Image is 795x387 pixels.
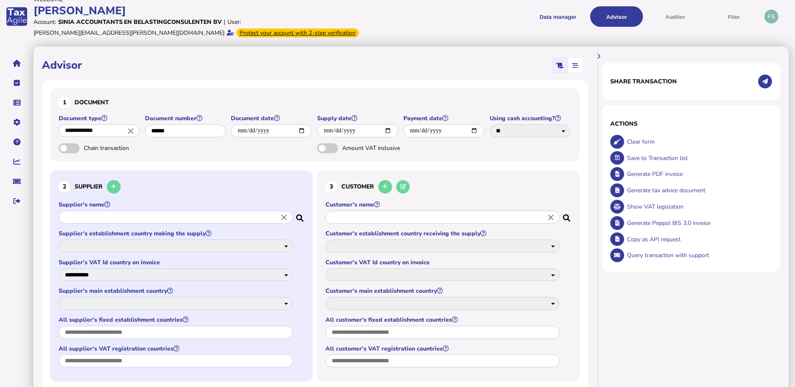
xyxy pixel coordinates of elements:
[59,258,294,266] label: Supplier's VAT Id country on invoice
[227,30,234,36] i: Email verified
[325,201,561,209] label: Customer's name
[764,10,778,23] div: Profile settings
[236,28,359,37] div: From Oct 1, 2025, 2-step verification will be required to login. Set it up now...
[325,316,561,324] label: All customer's fixed establishment countries
[563,212,571,219] i: Search for a dummy customer
[8,94,26,111] button: Data manager
[325,179,571,195] h3: Customer
[58,18,222,26] div: Sinia Accountants en Belastingconsulenten BV
[610,232,624,246] button: Copy data as API request body to clipboard
[610,248,624,262] button: Query transaction with support
[625,182,772,199] div: Generate tax advice document
[590,6,643,27] button: Shows a dropdown of VAT Advisor options
[707,6,760,27] button: Filer
[59,287,294,295] label: Supplier's main establishment country
[610,183,624,197] button: Generate tax advice document
[34,18,56,26] div: Account:
[34,3,395,18] div: [PERSON_NAME]
[84,144,172,152] span: Chain transaction
[325,345,561,353] label: All customer's VAT registration countries
[59,345,294,353] label: All supplier's VAT registration countries
[325,258,561,266] label: Customer's VAT Id country on invoice
[8,173,26,190] button: Raise a support ticket
[224,18,225,26] div: |
[625,134,772,150] div: Clear form
[610,151,624,165] button: Save transaction
[625,199,772,215] div: Show VAT legislation
[403,114,485,122] label: Payment date
[8,114,26,131] button: Manage settings
[59,97,571,108] h3: Document
[342,144,430,152] span: Amount VAT inclusive
[8,192,26,210] button: Sign out
[34,29,225,37] div: [PERSON_NAME][EMAIL_ADDRESS][PERSON_NAME][DOMAIN_NAME]
[59,97,70,108] div: 1
[552,58,568,73] mat-button-toggle: Classic scrolling page view
[59,316,294,324] label: All supplier's fixed establishment countries
[8,153,26,170] button: Insights
[59,201,294,209] label: Supplier's name
[610,135,624,149] button: Clear form data from invoice panel
[325,230,561,237] label: Customer's establishment country receiving the supply
[8,74,26,92] button: Tasks
[592,49,606,63] button: Hide
[378,180,392,194] button: Add a new customer to the database
[59,230,294,237] label: Supplier's establishment country making the supply
[59,179,305,195] h3: Supplier
[50,170,313,382] section: Define the seller
[625,166,772,182] div: Generate PDF invoice
[610,120,772,128] h1: Actions
[532,6,584,27] button: Shows a dropdown of Data manager options
[227,18,241,26] div: User:
[296,212,305,219] i: Search for a dummy seller
[279,213,289,222] i: Close
[8,54,26,72] button: Home
[490,114,572,122] label: Using cash accounting?
[59,181,70,193] div: 2
[231,114,313,122] label: Document date
[59,114,141,122] label: Document type
[568,58,583,73] mat-button-toggle: Stepper view
[325,181,337,193] div: 3
[546,213,555,222] i: Close
[126,126,135,135] i: Close
[325,287,561,295] label: Customer's main establishment country
[396,180,410,194] button: Edit selected customer in the database
[625,247,772,263] div: Query transaction with support
[399,6,761,27] menu: navigate products
[107,180,121,194] button: Add a new supplier to the database
[625,215,772,231] div: Generate Peppol BIS 3.0 invoice
[610,200,624,214] button: Show VAT legislation
[610,77,677,85] h1: Share transaction
[42,58,82,72] h1: Advisor
[317,114,399,122] label: Supply date
[8,133,26,151] button: Help pages
[610,167,624,181] button: Generate pdf
[625,150,772,166] div: Save to Transaction list
[758,75,772,88] button: Share transaction
[59,114,141,143] app-field: Select a document type
[145,114,227,122] label: Document number
[649,6,702,27] button: Auditor
[625,231,772,248] div: Copy as API request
